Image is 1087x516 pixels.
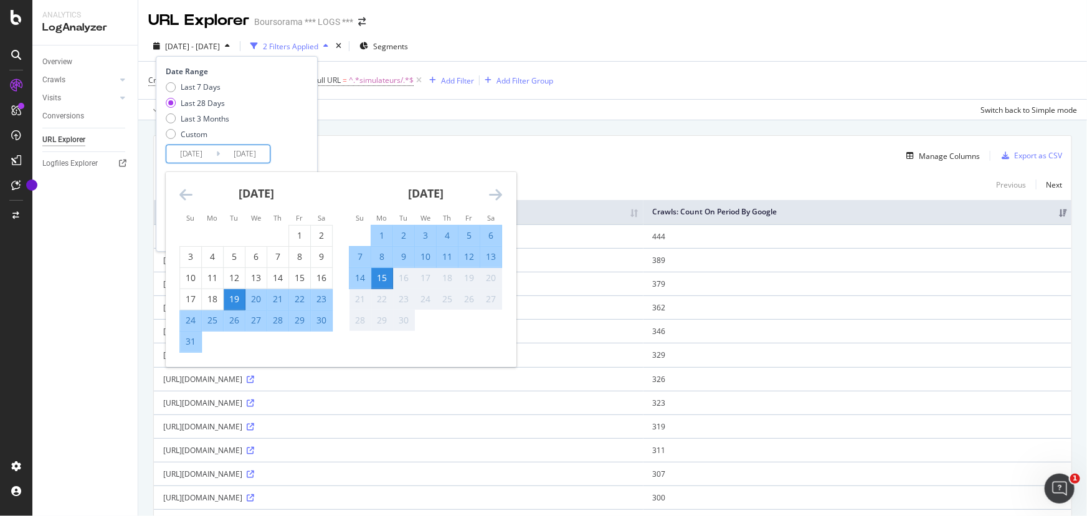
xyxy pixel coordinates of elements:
[354,36,413,56] button: Segments
[273,213,282,222] small: Th
[289,310,311,331] td: Selected. Friday, August 29, 2025
[643,343,1071,366] td: 329
[333,40,344,52] div: times
[202,251,223,263] div: 4
[415,246,437,267] td: Selected. Wednesday, September 10, 2025
[393,229,414,242] div: 2
[919,151,980,161] div: Manage Columns
[480,289,502,310] td: Not available. Saturday, September 27, 2025
[997,146,1062,166] button: Export as CSV
[458,225,480,246] td: Selected. Friday, September 5, 2025
[437,225,458,246] td: Selected. Thursday, September 4, 2025
[311,251,332,263] div: 9
[356,213,364,222] small: Su
[496,75,553,86] div: Add Filter Group
[202,246,224,267] td: Choose Monday, August 4, 2025 as your check-in date. It’s available.
[424,73,474,88] button: Add Filter
[643,248,1071,272] td: 389
[180,293,201,305] div: 17
[643,319,1071,343] td: 346
[202,310,224,331] td: Selected. Monday, August 25, 2025
[267,314,288,327] div: 28
[415,251,436,263] div: 10
[166,172,516,367] div: Calendar
[443,213,451,222] small: Th
[480,267,502,289] td: Not available. Saturday, September 20, 2025
[42,133,85,146] div: URL Explorer
[487,213,495,222] small: Sa
[163,421,634,432] div: [URL][DOMAIN_NAME]
[224,314,245,327] div: 26
[371,289,393,310] td: Not available. Monday, September 22, 2025
[415,267,437,289] td: Not available. Wednesday, September 17, 2025
[42,157,129,170] a: Logfiles Explorer
[349,314,371,327] div: 28
[224,246,245,267] td: Choose Tuesday, August 5, 2025 as your check-in date. It’s available.
[349,289,371,310] td: Not available. Sunday, September 21, 2025
[393,267,415,289] td: Not available. Tuesday, September 16, 2025
[42,10,128,21] div: Analytics
[415,229,436,242] div: 3
[42,92,61,105] div: Visits
[311,293,332,305] div: 23
[42,92,116,105] a: Visits
[437,251,458,263] div: 11
[465,213,472,222] small: Fr
[311,225,333,246] td: Choose Saturday, August 2, 2025 as your check-in date. It’s available.
[371,251,392,263] div: 8
[180,246,202,267] td: Choose Sunday, August 3, 2025 as your check-in date. It’s available.
[349,267,371,289] td: Selected. Sunday, September 14, 2025
[480,251,501,263] div: 13
[148,100,184,120] button: Apply
[480,225,502,246] td: Selected. Saturday, September 6, 2025
[163,374,634,385] div: [URL][DOMAIN_NAME]
[267,289,289,310] td: Selected. Thursday, August 21, 2025
[245,267,267,289] td: Choose Wednesday, August 13, 2025 as your check-in date. It’s available.
[371,267,393,289] td: Selected as end date. Monday, September 15, 2025
[163,350,634,360] div: [URL][DOMAIN_NAME]
[371,314,392,327] div: 29
[180,289,202,310] td: Choose Sunday, August 17, 2025 as your check-in date. It’s available.
[393,225,415,246] td: Selected. Tuesday, September 2, 2025
[458,267,480,289] td: Not available. Friday, September 19, 2025
[263,41,318,52] div: 2 Filters Applied
[166,113,229,124] div: Last 3 Months
[42,21,128,35] div: LogAnalyzer
[480,73,553,88] button: Add Filter Group
[643,367,1071,391] td: 326
[311,272,332,284] div: 16
[166,82,229,92] div: Last 7 Days
[166,98,229,108] div: Last 28 Days
[202,289,224,310] td: Choose Monday, August 18, 2025 as your check-in date. It’s available.
[267,272,288,284] div: 14
[371,246,393,267] td: Selected. Monday, September 8, 2025
[1070,474,1080,484] span: 1
[163,326,634,337] div: [URL][DOMAIN_NAME]
[267,251,288,263] div: 7
[643,295,1071,319] td: 362
[643,414,1071,438] td: 319
[251,213,261,222] small: We
[437,272,458,284] div: 18
[163,445,634,456] div: [URL][DOMAIN_NAME]
[349,293,371,305] div: 21
[202,293,223,305] div: 18
[1045,474,1075,504] iframe: Intercom live chat
[163,255,634,265] div: [URL][DOMAIN_NAME]
[180,251,201,263] div: 3
[245,314,267,327] div: 27
[148,75,270,85] span: Crawls: Count On Period By Google
[371,310,393,331] td: Not available. Monday, September 29, 2025
[311,229,332,242] div: 2
[489,187,502,203] div: Move forward to switch to the next month.
[163,469,634,479] div: [URL][DOMAIN_NAME]
[163,398,634,408] div: [URL][DOMAIN_NAME]
[643,485,1071,509] td: 300
[166,66,305,77] div: Date Range
[181,98,225,108] div: Last 28 Days
[480,272,501,284] div: 20
[349,272,371,284] div: 14
[166,145,216,163] input: Start Date
[373,41,408,52] span: Segments
[437,289,458,310] td: Not available. Thursday, September 25, 2025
